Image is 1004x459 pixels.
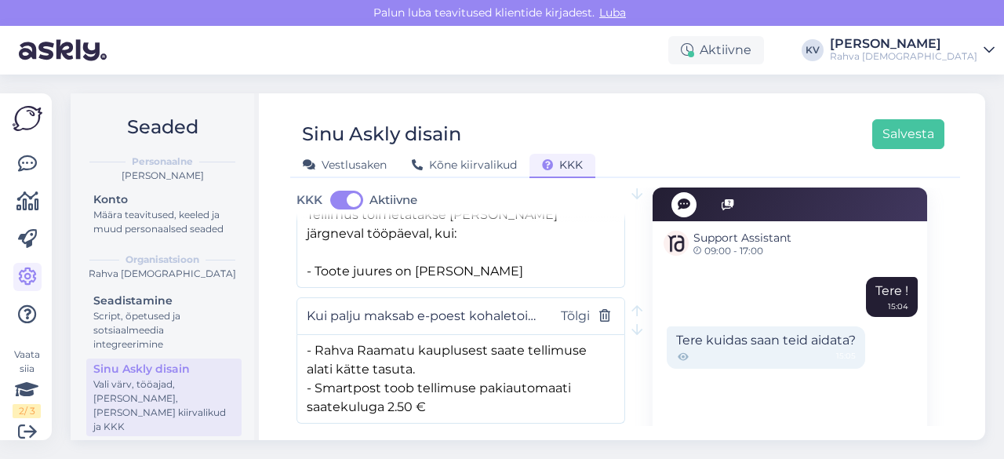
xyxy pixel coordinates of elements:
b: Personaalne [132,155,193,169]
div: Tere ! [866,277,918,317]
div: Script, õpetused ja sotsiaalmeedia integreerimine [93,309,235,352]
div: Määra teavitused, keeled ja muud personaalsed seaded [93,208,235,236]
div: Tere kuidas saan teid aidata? [667,326,865,369]
span: 09:00 - 17:00 [693,246,791,256]
div: 15:04 [888,301,908,312]
span: Luba [595,5,631,20]
div: 2 / 3 [13,404,41,418]
a: [PERSON_NAME]Rahva [DEMOGRAPHIC_DATA] [830,38,995,63]
div: [PERSON_NAME] [83,169,242,183]
div: KV [802,39,824,61]
div: Vali värv, tööajad, [PERSON_NAME], [PERSON_NAME] kiirvalikud ja KKK [93,377,235,434]
span: Vestlusaken [303,158,387,172]
h2: Seaded [83,112,242,142]
textarea: - Rahva Raamatu kauplusest saate tellimuse alati kätte tasuta. - Smartpost toob tellimuse pakiaut... [297,335,624,417]
input: Sisesta oma küsimus siia... [307,306,537,326]
div: Aktiivne [668,36,764,64]
div: Sinu Askly disain [302,119,461,149]
div: Rahva [DEMOGRAPHIC_DATA] [83,267,242,281]
button: Tõlgi [556,306,595,326]
span: 15:05 [836,350,856,364]
span: KKK [542,158,583,172]
a: KontoMäära teavitused, keeled ja muud personaalsed seaded [86,189,242,239]
a: Sinu Askly disainVali värv, tööajad, [PERSON_NAME], [PERSON_NAME] kiirvalikud ja KKK [86,359,242,436]
div: Vaata siia [13,348,41,418]
b: Organisatsioon [125,253,199,267]
div: Rahva [DEMOGRAPHIC_DATA] [830,50,977,63]
span: Support Assistant [693,230,791,246]
div: Sinu Askly disain [93,361,235,377]
img: Support [664,231,689,256]
div: [PERSON_NAME] [830,38,977,50]
button: Salvesta [872,119,944,149]
span: KKK [296,191,322,209]
label: Aktiivne [369,188,417,213]
div: Konto [93,191,235,208]
img: Askly Logo [13,106,42,131]
span: Kõne kiirvalikud [412,158,517,172]
a: SeadistamineScript, õpetused ja sotsiaalmeedia integreerimine [86,290,242,354]
div: Seadistamine [93,293,235,309]
textarea: Tellimus toimetatakse [PERSON_NAME] järgneval tööpäeval, kui: - Toote juures on [PERSON_NAME] kät... [297,199,624,282]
